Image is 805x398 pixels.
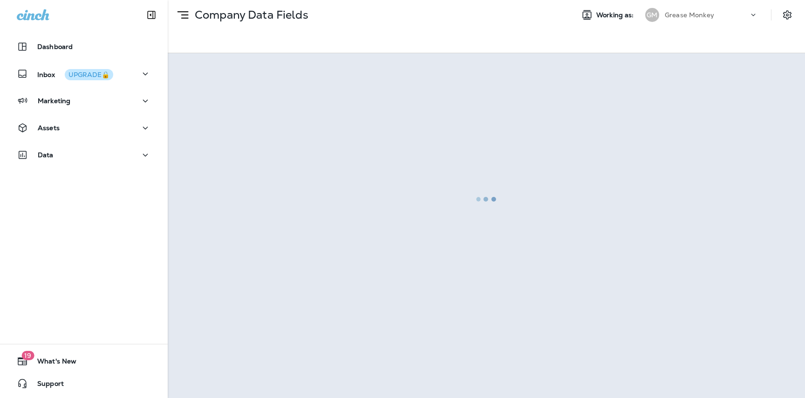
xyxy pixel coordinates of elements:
[38,97,70,105] p: Marketing
[38,124,60,132] p: Assets
[9,64,158,83] button: InboxUPGRADE🔒
[9,146,158,164] button: Data
[37,43,73,50] p: Dashboard
[21,351,34,360] span: 19
[9,352,158,370] button: 19What's New
[9,37,158,56] button: Dashboard
[65,69,113,80] button: UPGRADE🔒
[138,6,164,24] button: Collapse Sidebar
[68,71,109,78] div: UPGRADE🔒
[9,91,158,110] button: Marketing
[9,374,158,393] button: Support
[9,119,158,137] button: Assets
[37,69,113,79] p: Inbox
[28,380,64,391] span: Support
[38,151,54,159] p: Data
[28,357,76,369] span: What's New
